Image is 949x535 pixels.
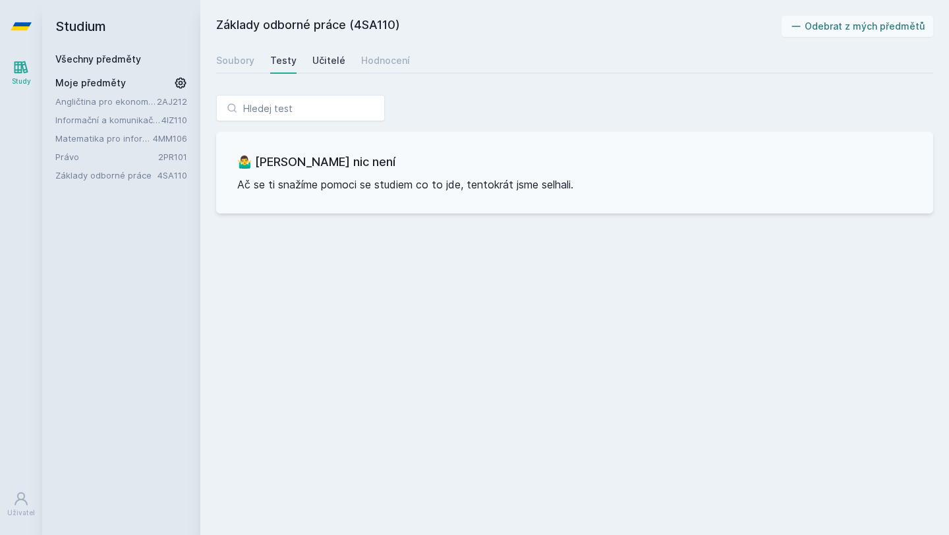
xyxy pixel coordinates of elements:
[55,76,126,90] span: Moje předměty
[237,153,912,171] h3: 🤷‍♂️ [PERSON_NAME] nic není
[782,16,934,37] button: Odebrat z mých předmětů
[270,54,297,67] div: Testy
[312,47,345,74] a: Učitelé
[55,150,158,163] a: Právo
[55,132,153,145] a: Matematika pro informatiky
[3,53,40,93] a: Study
[157,96,187,107] a: 2AJ212
[158,170,187,181] a: 4SA110
[158,152,187,162] a: 2PR101
[55,113,161,127] a: Informační a komunikační technologie
[361,54,410,67] div: Hodnocení
[312,54,345,67] div: Učitelé
[7,508,35,518] div: Uživatel
[12,76,31,86] div: Study
[216,95,385,121] input: Hledej test
[361,47,410,74] a: Hodnocení
[161,115,187,125] a: 4IZ110
[55,53,141,65] a: Všechny předměty
[55,95,157,108] a: Angličtina pro ekonomická studia 2 (B2/C1)
[153,133,187,144] a: 4MM106
[216,16,782,37] h2: Základy odborné práce (4SA110)
[3,484,40,524] a: Uživatel
[216,47,254,74] a: Soubory
[237,177,912,192] p: Ač se ti snažíme pomoci se studiem co to jde, tentokrát jsme selhali.
[55,169,158,182] a: Základy odborné práce
[270,47,297,74] a: Testy
[216,54,254,67] div: Soubory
